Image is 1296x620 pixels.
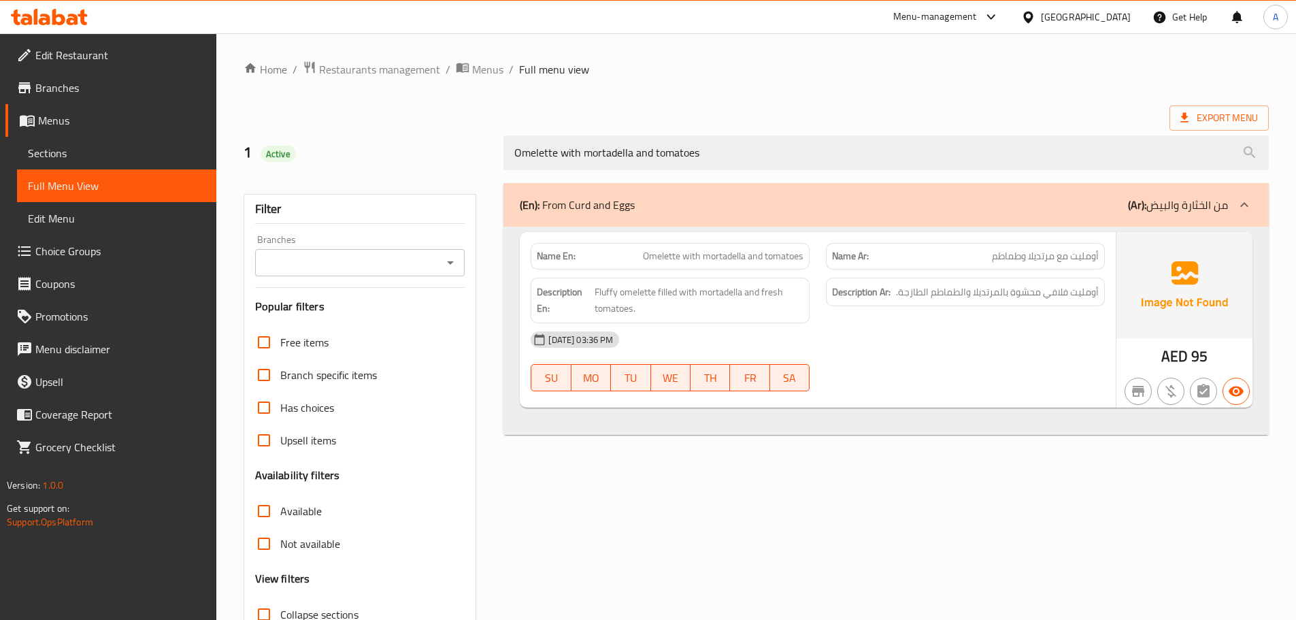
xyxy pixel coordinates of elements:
[28,210,205,227] span: Edit Menu
[42,476,63,494] span: 1.0.0
[280,503,322,519] span: Available
[293,61,297,78] li: /
[5,71,216,104] a: Branches
[261,148,296,161] span: Active
[35,243,205,259] span: Choice Groups
[543,333,618,346] span: [DATE] 03:36 PM
[657,368,685,388] span: WE
[896,284,1099,301] span: أومليت فلافي محشوة بالمرتديلا والطماطم الطازجة.
[17,202,216,235] a: Edit Menu
[730,364,769,391] button: FR
[503,183,1269,227] div: (En): From Curd and Eggs(Ar):من الخثارة والبيض
[571,364,611,391] button: MO
[28,145,205,161] span: Sections
[280,536,340,552] span: Not available
[735,368,764,388] span: FR
[5,431,216,463] a: Grocery Checklist
[7,513,93,531] a: Support.OpsPlatform
[35,80,205,96] span: Branches
[537,284,591,317] strong: Description En:
[7,476,40,494] span: Version:
[255,571,310,587] h3: View filters
[244,142,488,163] h2: 1
[1273,10,1278,25] span: A
[1128,195,1146,215] b: (Ar):
[35,276,205,292] span: Coupons
[5,235,216,267] a: Choice Groups
[35,341,205,357] span: Menu disclaimer
[696,368,725,388] span: TH
[35,374,205,390] span: Upsell
[1191,343,1208,370] span: 95
[1125,378,1152,405] button: Not branch specific item
[691,364,730,391] button: TH
[503,227,1269,435] div: (En): From Curd and Eggs(Ar):من الخثارة والبيض
[643,249,803,263] span: Omelette with mortadella and tomatoes
[35,406,205,423] span: Coverage Report
[446,61,450,78] li: /
[5,333,216,365] a: Menu disclaimer
[537,249,576,263] strong: Name En:
[1169,105,1269,131] span: Export Menu
[1180,110,1258,127] span: Export Menu
[38,112,205,129] span: Menus
[651,364,691,391] button: WE
[832,284,891,301] strong: Description Ar:
[5,398,216,431] a: Coverage Report
[5,104,216,137] a: Menus
[456,61,503,78] a: Menus
[5,300,216,333] a: Promotions
[503,135,1269,170] input: search
[1116,232,1252,338] img: Ae5nvW7+0k+MAAAAAElFTkSuQmCC
[616,368,645,388] span: TU
[1128,197,1228,213] p: من الخثارة والبيض
[28,178,205,194] span: Full Menu View
[280,399,334,416] span: Has choices
[319,61,440,78] span: Restaurants management
[255,195,465,224] div: Filter
[520,197,635,213] p: From Curd and Eggs
[35,308,205,325] span: Promotions
[1190,378,1217,405] button: Not has choices
[770,364,810,391] button: SA
[1161,343,1188,370] span: AED
[1041,10,1131,25] div: [GEOGRAPHIC_DATA]
[303,61,440,78] a: Restaurants management
[832,249,869,263] strong: Name Ar:
[5,267,216,300] a: Coupons
[531,364,571,391] button: SU
[17,169,216,202] a: Full Menu View
[35,47,205,63] span: Edit Restaurant
[595,284,803,317] span: Fluffy omelette filled with mortadella and fresh tomatoes.
[255,299,465,314] h3: Popular filters
[1223,378,1250,405] button: Available
[893,9,977,25] div: Menu-management
[441,253,460,272] button: Open
[519,61,589,78] span: Full menu view
[5,365,216,398] a: Upsell
[17,137,216,169] a: Sections
[244,61,1269,78] nav: breadcrumb
[7,500,69,517] span: Get support on:
[1157,378,1184,405] button: Purchased item
[255,468,340,483] h3: Availability filters
[261,146,296,162] div: Active
[280,432,336,448] span: Upsell items
[472,61,503,78] span: Menus
[244,61,287,78] a: Home
[5,39,216,71] a: Edit Restaurant
[35,439,205,455] span: Grocery Checklist
[776,368,804,388] span: SA
[509,61,514,78] li: /
[537,368,565,388] span: SU
[577,368,605,388] span: MO
[611,364,650,391] button: TU
[520,195,539,215] b: (En):
[992,249,1099,263] span: أومليت مع مرتديلا وطماطم
[280,334,329,350] span: Free items
[280,367,377,383] span: Branch specific items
